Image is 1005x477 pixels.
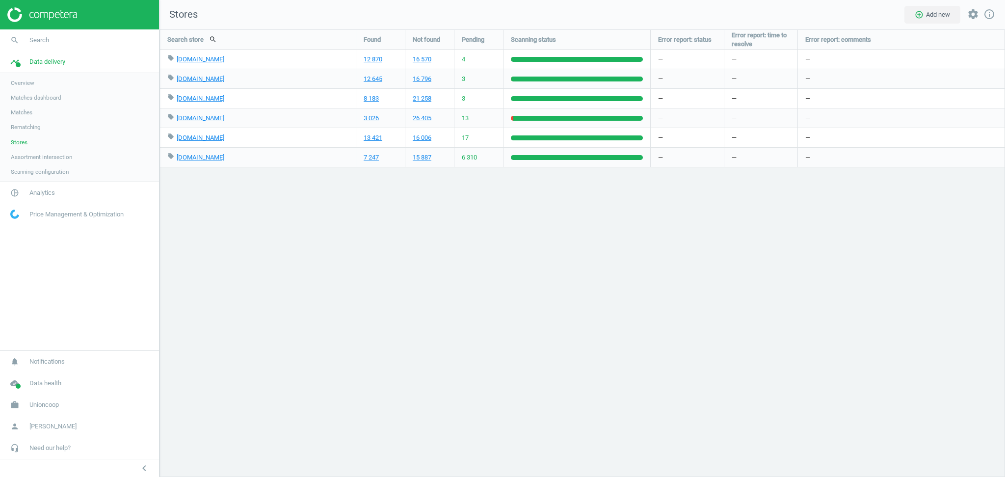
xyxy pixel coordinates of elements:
[413,55,431,64] a: 16 570
[5,439,24,457] i: headset_mic
[11,79,34,87] span: Overview
[798,50,1005,69] div: —
[651,89,724,108] div: —
[732,31,790,49] span: Error report: time to resolve
[177,95,224,102] a: [DOMAIN_NAME]
[798,148,1005,167] div: —
[7,7,77,22] img: ajHJNr6hYgQAAAAASUVORK5CYII=
[413,75,431,83] a: 16 796
[651,148,724,167] div: —
[967,8,979,20] i: settings
[364,55,382,64] a: 12 870
[798,108,1005,128] div: —
[29,357,65,366] span: Notifications
[5,352,24,371] i: notifications
[29,400,59,409] span: Unioncoop
[462,133,469,142] span: 17
[732,153,737,162] span: —
[983,8,995,21] a: info_outline
[413,133,431,142] a: 16 006
[177,134,224,141] a: [DOMAIN_NAME]
[364,114,379,123] a: 3 026
[413,94,431,103] a: 21 258
[732,94,737,103] span: —
[732,55,737,64] span: —
[651,69,724,88] div: —
[798,89,1005,108] div: —
[462,94,465,103] span: 3
[364,75,382,83] a: 12 645
[11,108,32,116] span: Matches
[204,31,222,48] button: search
[11,123,41,131] span: Rematching
[138,462,150,474] i: chevron_left
[29,57,65,66] span: Data delivery
[177,75,224,82] a: [DOMAIN_NAME]
[29,36,49,45] span: Search
[29,379,61,388] span: Data health
[364,133,382,142] a: 13 421
[132,462,157,475] button: chevron_left
[29,444,71,452] span: Need our help?
[29,422,77,431] span: [PERSON_NAME]
[462,153,477,162] span: 6 310
[5,184,24,202] i: pie_chart_outlined
[167,113,174,120] i: local_offer
[10,210,19,219] img: wGWNvw8QSZomAAAAABJRU5ErkJggg==
[5,53,24,71] i: timeline
[798,128,1005,147] div: —
[364,153,379,162] a: 7 247
[160,30,356,49] div: Search store
[732,114,737,123] span: —
[167,133,174,140] i: local_offer
[732,133,737,142] span: —
[651,128,724,147] div: —
[462,75,465,83] span: 3
[462,55,465,64] span: 4
[413,35,440,44] span: Not found
[904,6,960,24] button: add_circle_outlineAdd new
[651,108,724,128] div: —
[5,31,24,50] i: search
[413,153,431,162] a: 15 887
[5,374,24,393] i: cloud_done
[413,114,431,123] a: 26 405
[915,10,924,19] i: add_circle_outline
[11,153,72,161] span: Assortment intersection
[11,168,69,176] span: Scanning configuration
[177,55,224,63] a: [DOMAIN_NAME]
[983,8,995,20] i: info_outline
[462,114,469,123] span: 13
[11,138,27,146] span: Stores
[805,35,871,44] span: Error report: comments
[651,50,724,69] div: —
[167,74,174,81] i: local_offer
[658,35,712,44] span: Error report: status
[364,35,381,44] span: Found
[177,154,224,161] a: [DOMAIN_NAME]
[11,94,61,102] span: Matches dashboard
[167,153,174,159] i: local_offer
[732,75,737,83] span: —
[5,396,24,414] i: work
[963,4,983,25] button: settings
[29,188,55,197] span: Analytics
[364,94,379,103] a: 8 183
[177,114,224,122] a: [DOMAIN_NAME]
[511,35,556,44] span: Scanning status
[167,94,174,101] i: local_offer
[167,54,174,61] i: local_offer
[159,8,198,22] span: Stores
[798,69,1005,88] div: —
[462,35,484,44] span: Pending
[29,210,124,219] span: Price Management & Optimization
[5,417,24,436] i: person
